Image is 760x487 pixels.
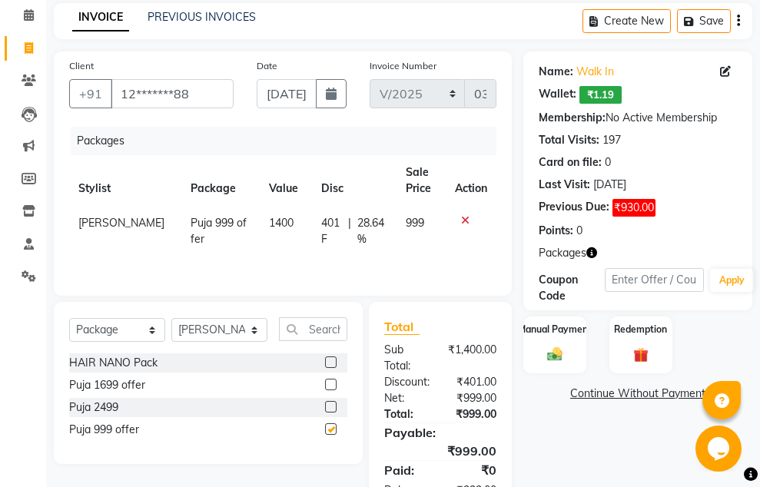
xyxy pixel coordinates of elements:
img: _cash.svg [543,346,566,363]
div: Total: [373,406,440,422]
div: Wallet: [539,86,576,104]
div: Paid: [373,461,440,479]
div: Packages [71,127,508,155]
span: 1400 [269,216,294,230]
div: Puja 1699 offer [69,377,145,393]
button: Create New [582,9,671,33]
div: Total Visits: [539,132,599,148]
span: Packages [539,245,586,261]
div: 0 [576,223,582,239]
div: Sub Total: [373,342,436,374]
span: 999 [406,216,424,230]
div: Points: [539,223,573,239]
button: Apply [710,269,754,292]
div: HAIR NANO Pack [69,355,158,371]
div: ₹0 [440,461,508,479]
div: Discount: [373,374,441,390]
span: 401 F [321,215,342,247]
div: Payable: [373,423,508,442]
div: Puja 2499 [69,399,118,416]
span: ₹930.00 [612,199,655,217]
div: Net: [373,390,440,406]
img: _gift.svg [629,346,652,364]
div: ₹999.00 [373,442,508,460]
div: Coupon Code [539,272,605,304]
th: Sale Price [397,155,446,206]
div: Name: [539,64,573,80]
th: Value [260,155,312,206]
span: ₹1.19 [579,86,622,104]
div: ₹401.00 [441,374,508,390]
th: Disc [312,155,397,206]
div: No Active Membership [539,110,737,126]
div: Puja 999 offer [69,422,139,438]
div: 197 [602,132,621,148]
div: ₹1,400.00 [436,342,508,374]
input: Search [279,317,347,341]
div: 0 [605,154,611,171]
input: Search by Name/Mobile/Email/Code [111,79,234,108]
label: Manual Payment [518,323,592,336]
div: Last Visit: [539,177,590,193]
div: ₹999.00 [440,390,508,406]
button: +91 [69,79,112,108]
div: Previous Due: [539,199,609,217]
label: Invoice Number [370,59,436,73]
input: Enter Offer / Coupon Code [605,268,704,292]
label: Client [69,59,94,73]
span: Total [384,319,420,335]
span: Puja 999 offer [191,216,247,246]
a: PREVIOUS INVOICES [148,10,256,24]
th: Stylist [69,155,181,206]
span: 28.64 % [357,215,387,247]
iframe: chat widget [695,426,745,472]
label: Date [257,59,277,73]
button: Save [677,9,731,33]
th: Action [446,155,496,206]
th: Package [181,155,260,206]
span: | [348,215,351,247]
div: [DATE] [593,177,626,193]
a: Continue Without Payment [526,386,749,402]
a: Walk In [576,64,614,80]
div: Membership: [539,110,606,126]
label: Redemption [614,323,667,336]
a: INVOICE [72,4,129,31]
div: Card on file: [539,154,602,171]
div: ₹999.00 [440,406,508,422]
span: [PERSON_NAME] [78,216,164,230]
